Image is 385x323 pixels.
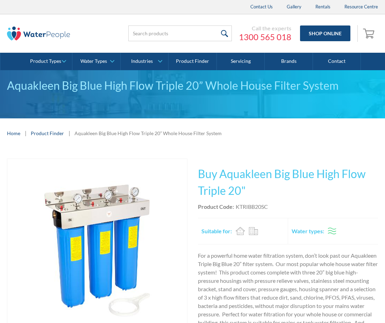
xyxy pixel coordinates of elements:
div: Call the experts [239,25,291,32]
div: Water Types [80,58,107,64]
div: Industries [131,58,153,64]
div: | [24,129,27,137]
h2: Suitable for: [201,227,232,235]
a: 1300 565 018 [239,32,291,42]
a: Shop Online [300,25,350,41]
img: The Water People [7,27,70,41]
div: KTRIBB20SC [236,203,268,211]
a: Product Types [24,53,72,70]
a: Open cart [361,25,378,42]
input: Search products [128,25,232,41]
a: Servicing [217,53,265,70]
h1: Buy Aquakleen Big Blue High Flow Triple 20" [198,166,378,199]
a: Water Types [72,53,120,70]
img: shopping cart [363,28,376,39]
div: Product Types [30,58,61,64]
a: Industries [121,53,169,70]
div: Aquakleen Big Blue High Flow Triple 20” Whole House Filter System [7,77,378,94]
h2: Water types: [292,227,324,235]
a: Product Finder [169,53,217,70]
a: Contact [313,53,361,70]
strong: Product Code: [198,203,234,210]
a: Home [7,130,20,137]
div: Aquakleen Big Blue High Flow Triple 20” Whole House Filter System [74,130,222,137]
a: Brands [265,53,313,70]
div: | [67,129,71,137]
a: Product Finder [31,130,64,137]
